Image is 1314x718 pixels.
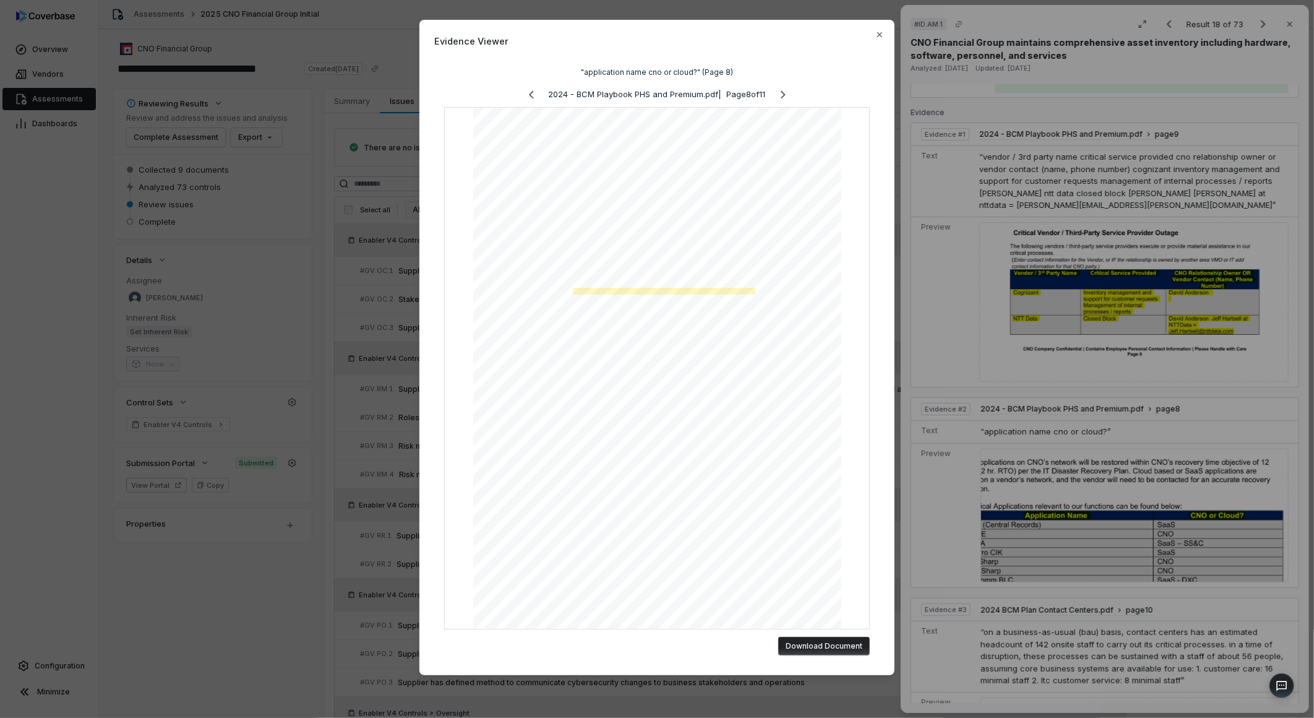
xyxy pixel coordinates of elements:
div: "application name cno or cloud?" (Page 8) [444,67,870,77]
p: 2024 - BCM Playbook PHS and Premium.pdf | Page 8 of 11 [549,89,766,101]
button: Download Document [778,637,870,655]
button: Next page [771,87,796,102]
button: Previous page [519,87,544,102]
span: Evidence Viewer [434,35,880,48]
